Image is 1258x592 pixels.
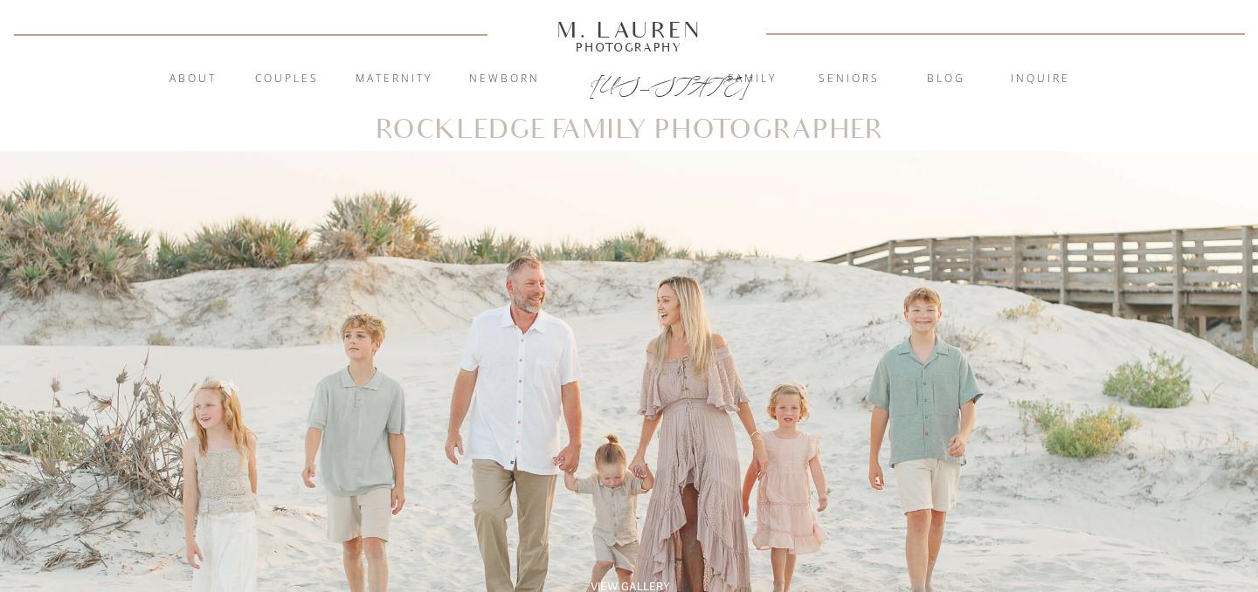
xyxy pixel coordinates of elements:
a: blog [899,71,993,88]
h1: Rockledge Family Photographer [375,118,884,143]
a: Couples [239,71,334,88]
a: inquire [993,71,1088,88]
a: Family [705,71,799,88]
a: M. Lauren [504,20,754,39]
a: Seniors [802,71,896,88]
a: About [159,71,226,88]
a: Maternity [347,71,441,88]
a: Photography [549,43,709,52]
a: Newborn [457,71,551,88]
a: [US_STATE] [590,72,669,93]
